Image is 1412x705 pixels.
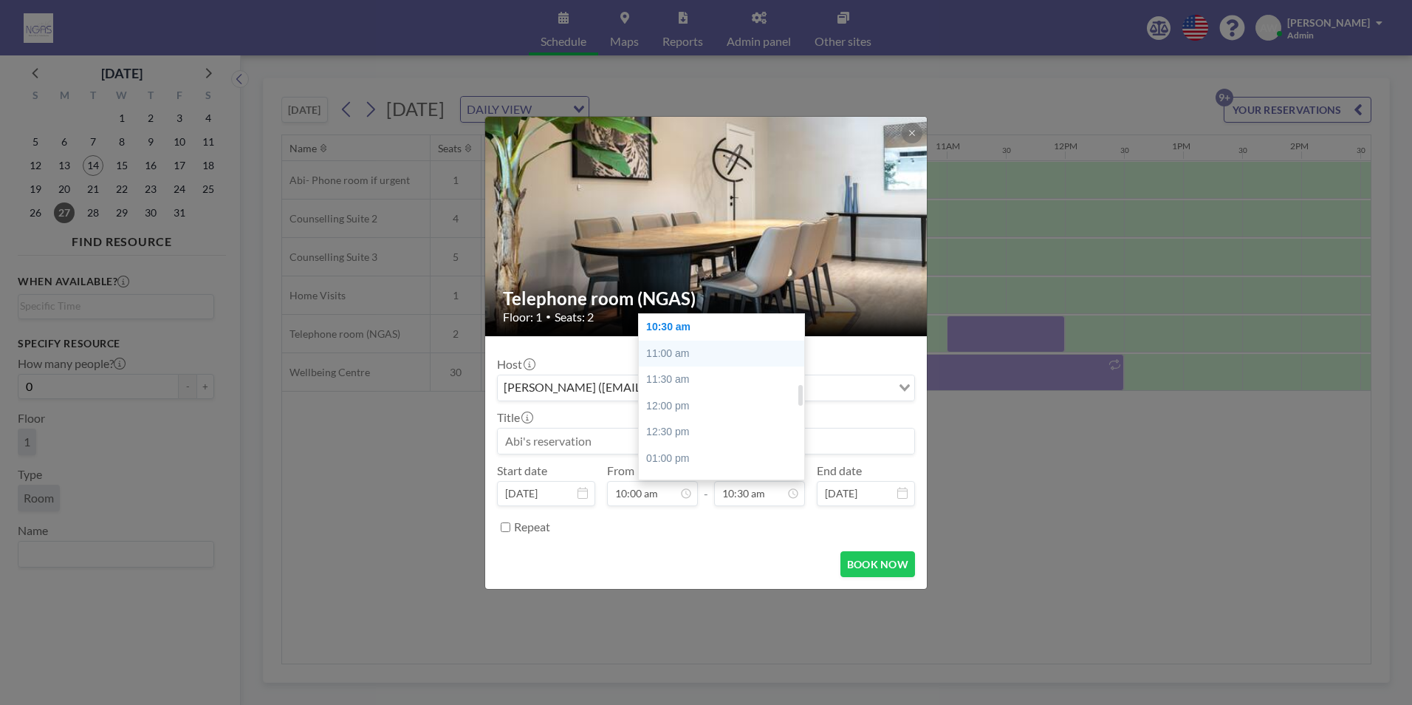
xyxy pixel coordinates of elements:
[503,310,542,324] span: Floor: 1
[503,287,911,310] h2: Telephone room (NGAS)
[817,463,862,478] label: End date
[498,375,914,401] div: Search for option
[498,429,914,454] input: Abi's reservation
[546,311,551,322] span: •
[806,378,890,398] input: Search for option
[639,367,812,393] div: 11:30 am
[501,378,804,398] span: [PERSON_NAME] ([EMAIL_ADDRESS][DOMAIN_NAME])
[497,357,534,372] label: Host
[607,463,634,478] label: From
[555,310,594,324] span: Seats: 2
[639,472,812,499] div: 01:30 pm
[639,446,812,472] div: 01:00 pm
[485,78,928,374] img: 537.jpg
[639,393,812,420] div: 12:00 pm
[639,419,812,446] div: 12:30 pm
[704,469,708,501] span: -
[639,314,812,341] div: 10:30 am
[840,551,915,577] button: BOOK NOW
[497,410,532,425] label: Title
[497,463,547,478] label: Start date
[514,520,550,534] label: Repeat
[639,341,812,367] div: 11:00 am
